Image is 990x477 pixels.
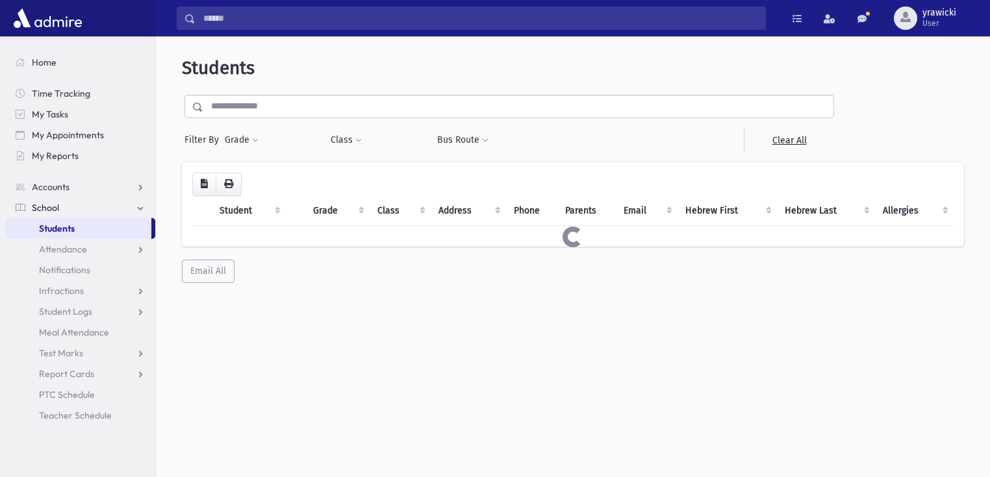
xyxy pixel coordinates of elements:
a: Time Tracking [5,83,155,104]
a: Report Cards [5,363,155,384]
a: Clear All [744,128,834,152]
span: Infractions [39,285,84,297]
input: Search [196,6,765,30]
button: Bus Route [437,128,489,152]
th: Email [616,196,678,226]
img: AdmirePro [10,5,85,31]
button: Print [216,173,242,196]
a: My Reports [5,145,155,166]
a: School [5,197,155,218]
span: Notifications [39,264,90,276]
span: Attendance [39,243,87,255]
th: Hebrew First [678,196,777,226]
span: My Tasks [32,108,68,120]
a: Student Logs [5,301,155,322]
a: Infractions [5,280,155,301]
a: Attendance [5,239,155,260]
button: CSV [192,173,216,196]
th: Parents [557,196,615,226]
span: Students [182,57,255,79]
button: Email All [182,260,235,283]
span: Student Logs [39,306,92,317]
th: Student [212,196,286,226]
a: My Tasks [5,104,155,125]
span: User [922,18,956,29]
span: yrawicki [922,8,956,18]
span: Students [39,223,75,234]
span: PTC Schedule [39,389,95,400]
a: Accounts [5,177,155,197]
a: Students [5,218,151,239]
th: Address [431,196,505,226]
a: My Appointments [5,125,155,145]
a: Meal Attendance [5,322,155,343]
span: Accounts [32,181,70,193]
span: My Appointments [32,129,104,141]
a: Test Marks [5,343,155,363]
span: School [32,202,59,214]
span: Report Cards [39,368,94,380]
th: Phone [506,196,557,226]
span: Teacher Schedule [39,410,112,421]
th: Allergies [875,196,954,226]
span: Home [32,56,57,68]
a: Home [5,52,155,73]
th: Hebrew Last [777,196,875,226]
a: Teacher Schedule [5,405,155,426]
button: Grade [224,128,259,152]
span: Test Marks [39,347,83,359]
span: Meal Attendance [39,326,109,338]
span: My Reports [32,150,79,162]
th: Grade [305,196,370,226]
th: Class [370,196,431,226]
span: Filter By [184,133,224,147]
a: Notifications [5,260,155,280]
a: PTC Schedule [5,384,155,405]
button: Class [330,128,362,152]
span: Time Tracking [32,88,90,99]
